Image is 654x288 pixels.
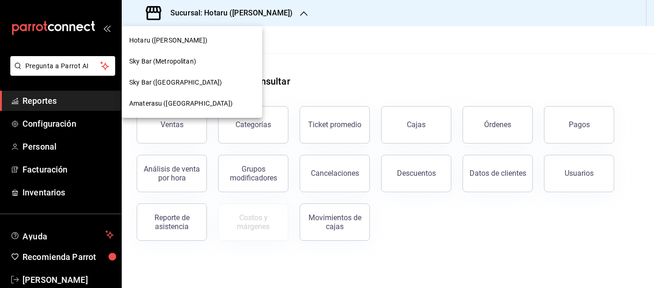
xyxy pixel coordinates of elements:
[129,78,222,87] span: Sky Bar ([GEOGRAPHIC_DATA])
[129,36,207,45] span: Hotaru ([PERSON_NAME])
[122,51,262,72] div: Sky Bar (Metropolitan)
[129,99,233,108] span: Amaterasu ([GEOGRAPHIC_DATA])
[122,30,262,51] div: Hotaru ([PERSON_NAME])
[122,93,262,114] div: Amaterasu ([GEOGRAPHIC_DATA])
[129,57,196,66] span: Sky Bar (Metropolitan)
[122,72,262,93] div: Sky Bar ([GEOGRAPHIC_DATA])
